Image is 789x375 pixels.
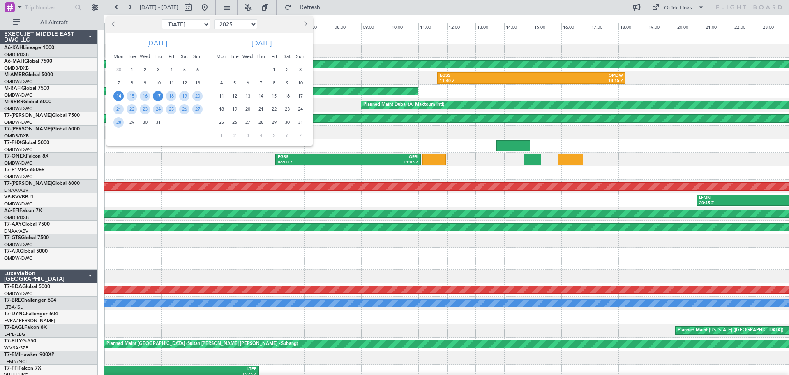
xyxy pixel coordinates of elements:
span: 2 [229,130,240,141]
div: 31-8-2025 [294,116,307,129]
span: 15 [127,91,137,101]
div: 18-8-2025 [215,102,228,116]
div: 20-8-2025 [241,102,254,116]
div: 15-7-2025 [125,89,138,102]
div: 10-7-2025 [152,76,165,89]
span: 10 [153,78,163,88]
div: 12-8-2025 [228,89,241,102]
span: 9 [140,78,150,88]
div: 16-8-2025 [281,89,294,102]
span: 11 [166,78,176,88]
div: 17-8-2025 [294,89,307,102]
span: 6 [192,65,203,75]
span: 16 [282,91,292,101]
span: 5 [229,78,240,88]
span: 22 [269,104,279,114]
span: 3 [242,130,253,141]
span: 25 [216,117,226,128]
span: 23 [282,104,292,114]
span: 3 [153,65,163,75]
span: 27 [192,104,203,114]
div: 4-9-2025 [254,129,268,142]
span: 5 [179,65,189,75]
div: 5-8-2025 [228,76,241,89]
span: 13 [192,78,203,88]
div: 6-8-2025 [241,76,254,89]
span: 8 [127,78,137,88]
div: 2-9-2025 [228,129,241,142]
div: 5-7-2025 [178,63,191,76]
span: 4 [166,65,176,75]
div: 4-7-2025 [165,63,178,76]
span: 25 [166,104,176,114]
div: 27-8-2025 [241,116,254,129]
select: Select year [214,19,257,29]
div: 29-8-2025 [268,116,281,129]
span: 6 [242,78,253,88]
span: 2 [140,65,150,75]
div: Fri [268,50,281,63]
div: 25-8-2025 [215,116,228,129]
span: 13 [242,91,253,101]
span: 7 [256,78,266,88]
div: 7-7-2025 [112,76,125,89]
span: 17 [295,91,305,101]
span: 8 [269,78,279,88]
div: 14-8-2025 [254,89,268,102]
span: 7 [295,130,305,141]
span: 26 [179,104,189,114]
div: 24-7-2025 [152,102,165,116]
span: 11 [216,91,226,101]
span: 18 [216,104,226,114]
span: 15 [269,91,279,101]
div: Mon [215,50,228,63]
span: 30 [140,117,150,128]
div: 19-7-2025 [178,89,191,102]
div: 2-8-2025 [281,63,294,76]
span: 26 [229,117,240,128]
span: 27 [242,117,253,128]
div: 24-8-2025 [294,102,307,116]
div: 9-7-2025 [138,76,152,89]
span: 5 [269,130,279,141]
span: 9 [282,78,292,88]
div: 3-8-2025 [294,63,307,76]
div: 9-8-2025 [281,76,294,89]
div: 12-7-2025 [178,76,191,89]
span: 4 [216,78,226,88]
div: 10-8-2025 [294,76,307,89]
div: 2-7-2025 [138,63,152,76]
span: 3 [295,65,305,75]
span: 14 [256,91,266,101]
span: 17 [153,91,163,101]
div: 13-8-2025 [241,89,254,102]
div: 28-8-2025 [254,116,268,129]
div: 5-9-2025 [268,129,281,142]
span: 28 [113,117,124,128]
span: 21 [256,104,266,114]
div: 31-7-2025 [152,116,165,129]
div: 7-8-2025 [254,76,268,89]
span: 18 [166,91,176,101]
div: Mon [112,50,125,63]
div: Wed [138,50,152,63]
div: 14-7-2025 [112,89,125,102]
span: 1 [127,65,137,75]
span: 1 [216,130,226,141]
span: 12 [229,91,240,101]
span: 30 [282,117,292,128]
div: 4-8-2025 [215,76,228,89]
div: 1-7-2025 [125,63,138,76]
button: Next month [300,18,309,31]
span: 19 [229,104,240,114]
div: Fri [165,50,178,63]
div: 26-7-2025 [178,102,191,116]
span: 31 [295,117,305,128]
div: 19-8-2025 [228,102,241,116]
div: 29-7-2025 [125,116,138,129]
div: 1-8-2025 [268,63,281,76]
span: 30 [113,65,124,75]
div: 23-7-2025 [138,102,152,116]
div: 6-9-2025 [281,129,294,142]
div: 13-7-2025 [191,76,204,89]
